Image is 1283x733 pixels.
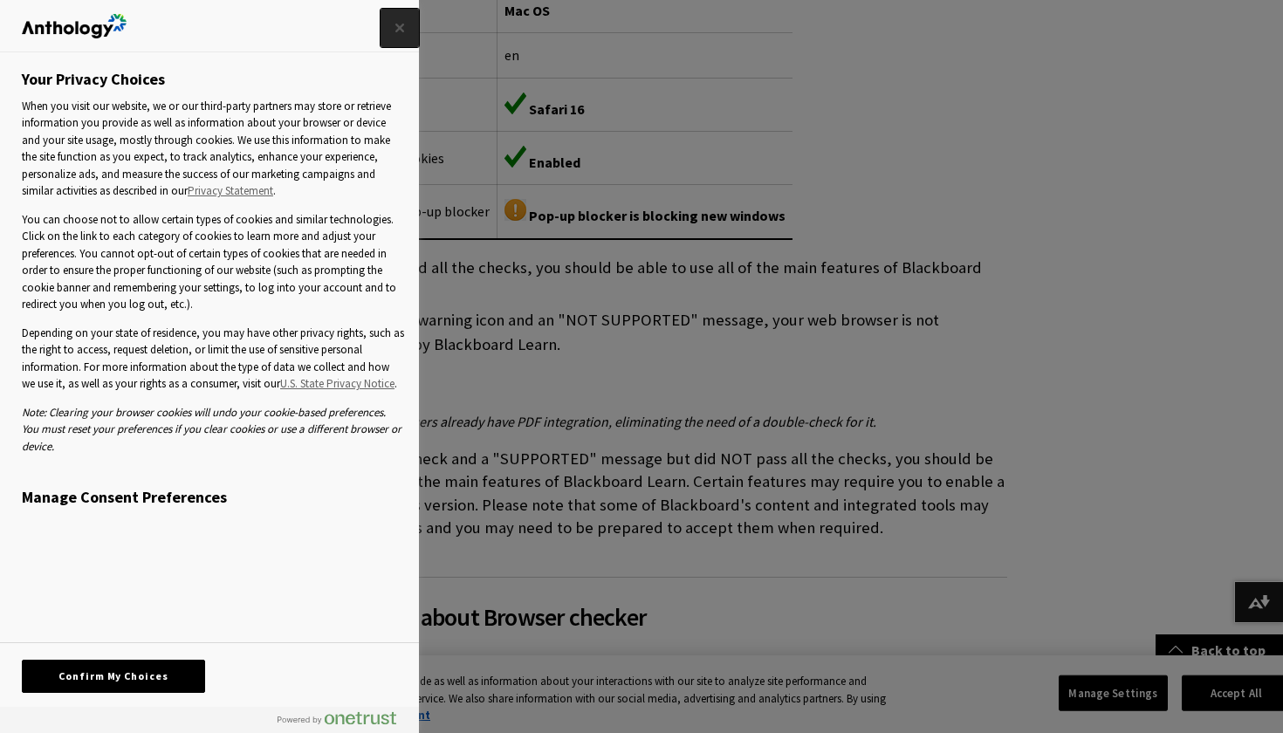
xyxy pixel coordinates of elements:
[22,405,401,454] em: Note: Clearing your browser cookies will undo your cookie-based preferences. You must reset your ...
[22,70,165,89] h2: Your Privacy Choices
[22,98,404,200] p: When you visit our website, we or our third-party partners may store or retrieve information you ...
[278,711,410,733] a: Powered by OneTrust Opens in a new Tab
[188,182,273,200] a: Privacy Statement
[280,375,395,393] a: U.S. State Privacy Notice
[22,14,127,38] img: Anthology Logo
[278,711,396,725] img: Powered by OneTrust Opens in a new Tab
[22,660,205,693] button: Confirm My Choices
[22,211,404,313] p: You can choose not to allow certain types of cookies and similar technologies. Click on the link ...
[22,9,127,44] div: Anthology Logo
[381,9,419,47] button: Close
[22,488,404,516] h3: Manage Consent Preferences
[22,325,404,393] p: Depending on your state of residence, you may have other privacy rights, such as the right to acc...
